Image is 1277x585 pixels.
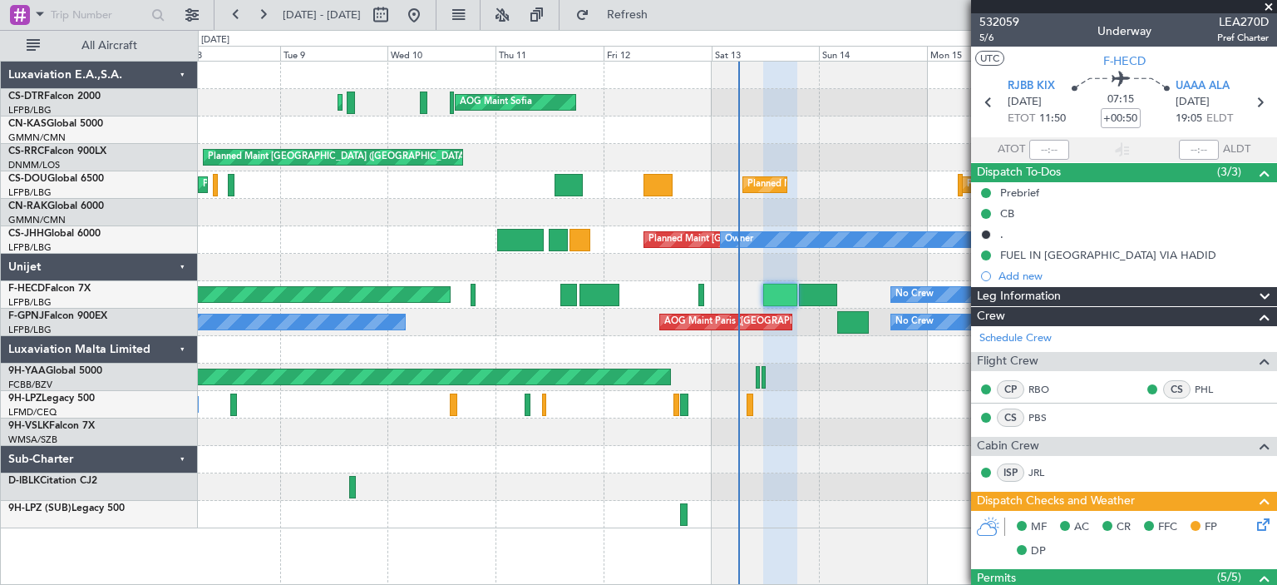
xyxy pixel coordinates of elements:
span: CR [1117,519,1131,536]
div: Planned Maint London ([GEOGRAPHIC_DATA]) [967,172,1166,197]
span: [DATE] - [DATE] [283,7,361,22]
a: F-GPNJFalcon 900EX [8,311,107,321]
span: LEA270D [1217,13,1269,31]
div: [DATE] [201,33,229,47]
span: Dispatch Checks and Weather [977,492,1135,511]
a: WMSA/SZB [8,434,57,446]
a: 9H-VSLKFalcon 7X [8,421,95,431]
span: FFC [1158,519,1177,536]
span: CN-RAK [8,201,47,211]
a: CN-RAKGlobal 6000 [8,201,104,211]
span: ELDT [1206,111,1233,127]
span: Crew [977,307,1005,326]
span: UAAA ALA [1176,78,1230,95]
input: Trip Number [51,2,146,27]
span: MF [1031,519,1047,536]
a: GMMN/CMN [8,214,66,226]
a: CS-DTRFalcon 2000 [8,92,101,102]
a: FCBB/BZV [8,379,52,391]
span: 9H-LPZ (SUB) [8,503,71,513]
button: UTC [975,51,1004,66]
div: Tue 9 [280,46,388,61]
span: CS-RRC [8,146,44,156]
div: Underway [1097,22,1151,40]
div: CP [997,380,1024,399]
span: AC [1074,519,1089,536]
span: 19:05 [1176,111,1202,127]
a: PBS [1028,410,1066,425]
span: D-IBLK [8,476,40,486]
a: LFPB/LBG [8,186,52,199]
span: 9H-LPZ [8,394,42,404]
a: LFMD/CEQ [8,406,57,419]
span: Flight Crew [977,352,1038,371]
a: PHL [1195,382,1232,397]
span: F-HECD [8,284,45,294]
a: JRL [1028,465,1066,480]
span: Leg Information [977,287,1061,306]
span: CS-DTR [8,92,44,102]
div: Planned Maint [GEOGRAPHIC_DATA] ([GEOGRAPHIC_DATA]) [203,172,465,197]
span: (3/3) [1217,163,1241,181]
input: --:-- [1029,140,1069,160]
div: Mon 15 [927,46,1035,61]
div: Planned Maint [GEOGRAPHIC_DATA] ([GEOGRAPHIC_DATA]) [747,172,1009,197]
div: Add new [998,269,1269,283]
a: Schedule Crew [979,330,1052,347]
div: Wed 10 [387,46,496,61]
div: Prebrief [1000,186,1039,200]
a: LFPB/LBG [8,324,52,336]
div: No Crew [895,282,934,307]
div: Mon 8 [172,46,280,61]
span: All Aircraft [43,40,175,52]
span: ALDT [1223,141,1250,158]
div: No Crew [895,310,934,335]
a: CN-KASGlobal 5000 [8,119,103,129]
div: Fri 12 [604,46,712,61]
button: All Aircraft [18,32,180,59]
div: AOG Maint Sofia [460,90,532,115]
a: DNMM/LOS [8,159,60,171]
a: GMMN/CMN [8,131,66,144]
div: . [1000,227,1003,241]
a: LFPB/LBG [8,104,52,117]
a: CS-RRCFalcon 900LX [8,146,106,156]
span: 9H-VSLK [8,421,49,431]
a: F-HECDFalcon 7X [8,284,91,294]
a: CS-JHHGlobal 6000 [8,229,101,239]
span: Refresh [593,9,663,21]
a: LFPB/LBG [8,296,52,309]
div: ISP [997,464,1024,482]
span: Pref Charter [1217,31,1269,45]
span: 5/6 [979,31,1019,45]
a: 9H-YAAGlobal 5000 [8,366,102,376]
span: 07:15 [1107,92,1134,108]
span: [DATE] [1176,94,1210,111]
span: ETOT [1008,111,1035,127]
div: Thu 11 [496,46,604,61]
a: LFPB/LBG [8,241,52,254]
span: RJBB KIX [1008,78,1055,95]
div: Planned Maint [GEOGRAPHIC_DATA] ([GEOGRAPHIC_DATA]) [208,145,470,170]
a: RBO [1028,382,1066,397]
a: 9H-LPZ (SUB)Legacy 500 [8,503,125,513]
span: DP [1031,543,1046,560]
span: CN-KAS [8,119,47,129]
div: CB [1000,206,1014,221]
div: AOG Maint Paris ([GEOGRAPHIC_DATA]) [664,310,839,335]
span: F-GPNJ [8,311,44,321]
span: Dispatch To-Dos [977,163,1061,182]
span: F-HECD [1103,52,1146,70]
span: ATOT [998,141,1025,158]
div: CS [1163,380,1191,399]
div: CS [997,409,1024,427]
div: Sat 13 [712,46,820,61]
span: Cabin Crew [977,437,1039,456]
span: 11:50 [1039,111,1066,127]
div: Owner [725,227,753,252]
div: Sun 14 [819,46,927,61]
span: CS-DOU [8,174,47,184]
button: Refresh [568,2,668,28]
a: D-IBLKCitation CJ2 [8,476,97,486]
span: [DATE] [1008,94,1042,111]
